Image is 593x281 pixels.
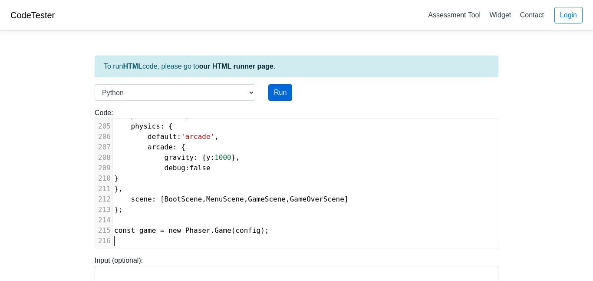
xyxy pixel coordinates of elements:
button: Run [268,84,292,101]
div: 216 [95,236,112,246]
div: 210 [95,173,112,184]
a: Contact [517,8,547,22]
span: scene [131,195,152,203]
span: game [139,226,156,235]
span: const [114,226,135,235]
div: 209 [95,163,112,173]
div: 215 [95,225,112,236]
div: 212 [95,194,112,205]
a: CodeTester [10,10,55,20]
div: 211 [95,184,112,194]
a: Widget [486,8,514,22]
span: false [189,164,210,172]
span: new [168,226,181,235]
span: default [148,132,177,141]
span: BootScene [165,195,202,203]
div: 206 [95,132,112,142]
div: 214 [95,215,112,225]
span: MenuScene [206,195,244,203]
span: } [114,174,119,182]
span: arcade [148,143,173,151]
span: }; [114,205,122,214]
span: : [114,164,211,172]
span: : , [114,132,219,141]
strong: HTML [123,63,142,70]
span: Game [214,226,231,235]
span: Phaser [185,226,211,235]
span: . ( ); [114,226,269,235]
span: }, [114,185,122,193]
span: GameScene [248,195,286,203]
span: GameOverScene [290,195,344,203]
span: : { : }, [114,153,240,162]
span: physics [131,122,160,130]
span: y [206,153,211,162]
span: debug [165,164,185,172]
span: gravity [165,153,194,162]
span: : { [114,122,173,130]
span: 'arcade' [181,132,214,141]
div: 208 [95,152,112,163]
div: 207 [95,142,112,152]
div: Code: [88,108,505,248]
span: : { [114,143,185,151]
span: 1000 [214,153,231,162]
span: : [ , , , ] [114,195,349,203]
div: 213 [95,205,112,215]
div: 205 [95,121,112,132]
div: To run code, please go to . [95,56,498,77]
a: Login [554,7,583,23]
a: our HTML runner page [199,63,273,70]
span: = [160,226,165,235]
span: config [235,226,260,235]
a: Assessment Tool [425,8,484,22]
